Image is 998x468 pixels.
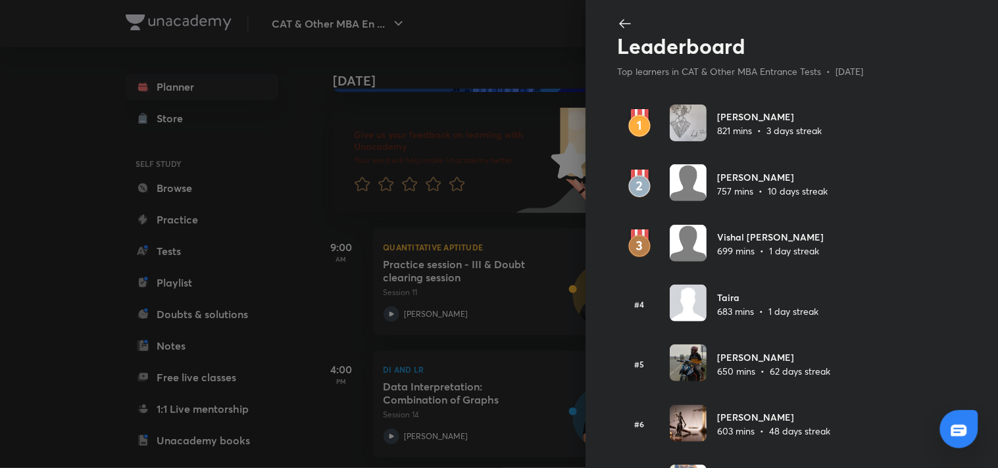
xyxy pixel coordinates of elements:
h6: Vishal [PERSON_NAME] [717,230,824,244]
img: Avatar [670,285,707,321]
img: Avatar [670,225,707,262]
p: 603 mins • 48 days streak [717,424,830,438]
p: Top learners in CAT & Other MBA Entrance Tests • [DATE] [617,64,922,78]
h6: #5 [617,358,662,370]
img: Avatar [670,105,707,141]
img: rank2.svg [617,170,662,199]
img: Avatar [670,344,707,381]
h6: Taira [717,291,818,304]
img: rank3.svg [617,229,662,258]
h2: Leaderboard [617,34,922,59]
h6: [PERSON_NAME] [717,110,822,124]
img: rank1.svg [617,109,662,138]
h6: #4 [617,298,662,310]
p: 757 mins • 10 days streak [717,184,828,198]
h6: [PERSON_NAME] [717,170,828,184]
p: 821 mins • 3 days streak [717,124,822,137]
h6: [PERSON_NAME] [717,410,830,424]
p: 650 mins • 62 days streak [717,364,830,378]
img: Avatar [670,405,707,442]
h6: #6 [617,418,662,430]
img: Avatar [670,164,707,201]
p: 683 mins • 1 day streak [717,304,818,318]
p: 699 mins • 1 day streak [717,244,824,258]
h6: [PERSON_NAME] [717,350,830,364]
